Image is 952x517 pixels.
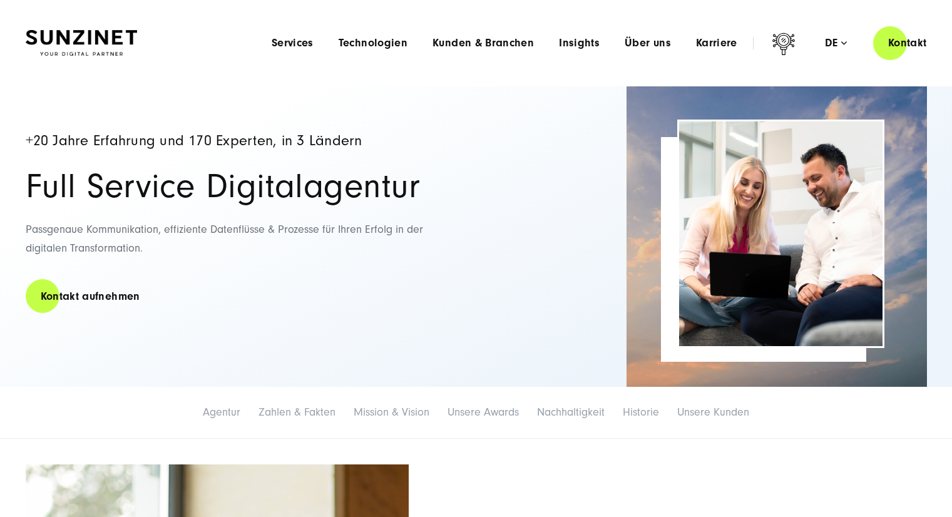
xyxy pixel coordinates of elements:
img: Full-Service Digitalagentur SUNZINET - Business Applications Web & Cloud_2 [627,86,927,387]
a: Unsere Awards [448,406,519,419]
h2: Full Service Digitalagentur [26,169,464,204]
a: Agentur [203,406,240,419]
a: Zahlen & Fakten [258,406,335,419]
h4: +20 Jahre Erfahrung und 170 Experten, in 3 Ländern [26,133,464,149]
a: Mission & Vision [354,406,429,419]
a: Karriere [696,37,737,49]
a: Unsere Kunden [677,406,749,419]
span: Passgenaue Kommunikation, effiziente Datenflüsse & Prozesse für Ihren Erfolg in der digitalen Tra... [26,223,423,255]
div: de [825,37,847,49]
a: Technologien [339,37,407,49]
img: SUNZINET Full Service Digital Agentur [26,30,137,56]
a: Über uns [625,37,671,49]
a: Insights [559,37,600,49]
a: Nachhaltigkeit [537,406,605,419]
a: Historie [623,406,659,419]
a: Kontakt [873,25,942,61]
a: Kunden & Branchen [432,37,534,49]
a: Kontakt aufnehmen [26,279,155,314]
img: Service_Images_2025_39 [679,121,883,346]
a: Services [272,37,314,49]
